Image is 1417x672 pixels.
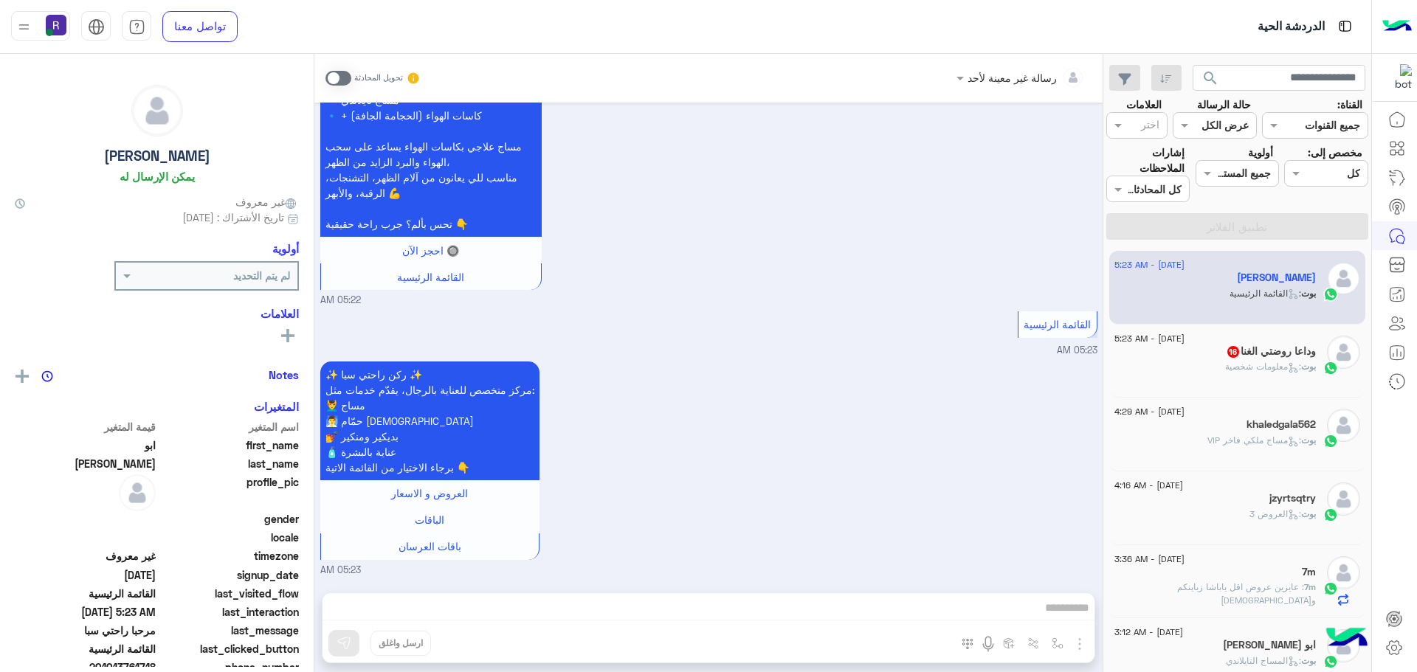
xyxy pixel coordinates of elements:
h6: العلامات [15,307,299,320]
h5: وداعا روضتي الغنا [1226,345,1316,358]
span: بوت [1301,434,1316,446]
label: العلامات [1126,97,1162,112]
h5: ابو القعقاع القاسمي [1223,639,1316,651]
label: حالة الرسالة [1197,97,1251,112]
h5: [PERSON_NAME] [104,148,210,164]
span: [DATE] - 3:12 AM [1114,626,1183,639]
img: defaultAdmin.png [1327,262,1360,295]
p: الدردشة الحية [1258,17,1325,37]
span: gender [159,511,300,527]
p: 13/9/2025, 5:23 AM [320,361,539,480]
img: userImage [46,15,66,35]
span: [DATE] - 3:36 AM [1114,553,1185,566]
span: الباقات [415,513,444,526]
span: 🔘 احجز الآن [402,244,459,257]
span: غير معروف [235,194,299,209]
span: عايزين عروض اقل ياباشا زباينكم واللهي [1177,581,1316,606]
button: ارسل واغلق [370,631,431,656]
img: add [15,370,29,383]
span: اسم المتغير [159,419,300,434]
span: last_name [159,456,300,471]
label: القناة: [1337,97,1362,112]
label: مخصص إلى: [1308,145,1362,160]
small: تحويل المحادثة [354,72,403,84]
span: [DATE] - 5:23 AM [1114,332,1185,345]
img: profile [15,18,33,36]
span: : المساج التايلاندي [1226,655,1301,666]
img: hulul-logo.png [1321,613,1373,665]
span: بوت [1301,508,1316,519]
span: مرحبا راحتي سبا [15,623,156,638]
img: 322853014244696 [1385,64,1412,91]
img: defaultAdmin.png [119,474,156,511]
img: WhatsApp [1323,287,1338,302]
span: القائمة الرئيسية [397,271,464,283]
img: defaultAdmin.png [1327,482,1360,516]
span: قيمة المتغير [15,419,156,434]
a: تواصل معنا [162,11,238,42]
span: منصور [15,456,156,471]
button: تطبيق الفلاتر [1106,213,1368,240]
img: WhatsApp [1323,508,1338,522]
img: tab [88,18,105,35]
span: last_visited_flow [159,586,300,601]
h6: Notes [269,368,299,381]
span: : معلومات شخصية [1225,361,1301,372]
span: last_message [159,623,300,638]
a: tab [122,11,151,42]
span: 7m [1304,581,1316,592]
span: بوت [1301,655,1316,666]
h5: ابو منصور [1237,271,1316,284]
span: القائمة الرئيسية [1024,318,1091,330]
span: تاريخ الأشتراك : [DATE] [182,209,284,225]
h6: أولوية [272,242,299,255]
img: defaultAdmin.png [1327,336,1360,369]
button: search [1193,65,1229,97]
span: 2025-09-13T02:19:55.82Z [15,567,156,583]
span: null [15,511,156,527]
label: إشارات الملاحظات [1106,145,1185,176]
img: defaultAdmin.png [132,86,182,136]
h6: يمكن الإرسال له [120,170,195,183]
span: : العروض 3 [1249,508,1301,519]
span: signup_date [159,567,300,583]
span: null [15,530,156,545]
h5: 7m [1302,566,1316,578]
span: timezone [159,548,300,564]
span: locale [159,530,300,545]
h6: المتغيرات [254,400,299,413]
span: last_clicked_button [159,641,300,657]
h5: khaledgala562 [1247,418,1316,431]
div: اختر [1141,117,1162,136]
span: [DATE] - 4:29 AM [1114,405,1185,418]
span: [DATE] - 4:16 AM [1114,479,1183,492]
span: 2025-09-13T02:23:51.756Z [15,604,156,620]
span: بوت [1301,361,1316,372]
img: notes [41,370,53,382]
span: 16 [1227,346,1239,358]
span: القائمة الرئيسية [15,586,156,601]
label: أولوية [1248,145,1273,160]
img: WhatsApp [1323,361,1338,375]
span: القائمة الرئيسية [15,641,156,657]
span: : القائمة الرئيسية [1230,288,1301,299]
img: tab [1336,17,1354,35]
span: search [1201,69,1219,87]
img: WhatsApp [1323,581,1338,596]
span: غير معروف [15,548,156,564]
span: 05:22 AM [320,294,361,308]
span: ابو [15,437,156,453]
img: tab [128,18,145,35]
span: 05:23 AM [1057,344,1097,356]
span: : مساج ملكي فاخر VIP [1207,434,1301,446]
h5: jzyrtsqtry [1269,492,1316,505]
span: last_interaction [159,604,300,620]
span: [DATE] - 5:23 AM [1114,258,1185,271]
span: first_name [159,437,300,453]
span: profile_pic [159,474,300,508]
span: العروض و الاسعار [391,487,468,499]
img: WhatsApp [1323,654,1338,669]
img: defaultAdmin.png [1327,556,1360,589]
img: defaultAdmin.png [1327,409,1360,442]
span: بوت [1301,288,1316,299]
